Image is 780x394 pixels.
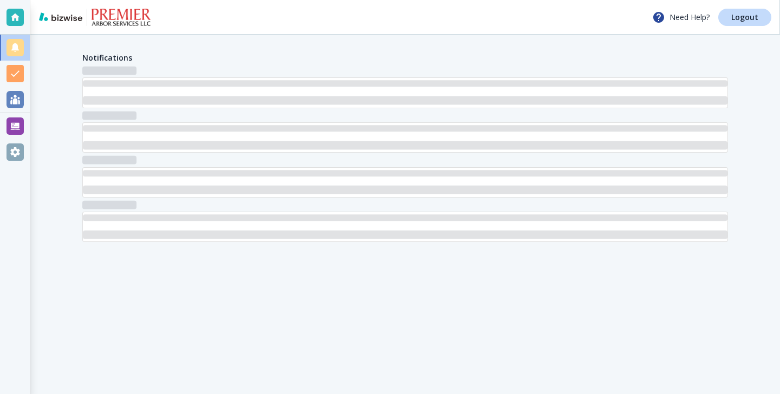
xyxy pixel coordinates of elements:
[718,9,771,26] a: Logout
[92,9,151,26] img: Premier Arbor Services LLC
[652,11,710,24] p: Need Help?
[731,14,758,21] p: Logout
[82,52,132,63] h4: Notifications
[39,12,82,21] img: bizwise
